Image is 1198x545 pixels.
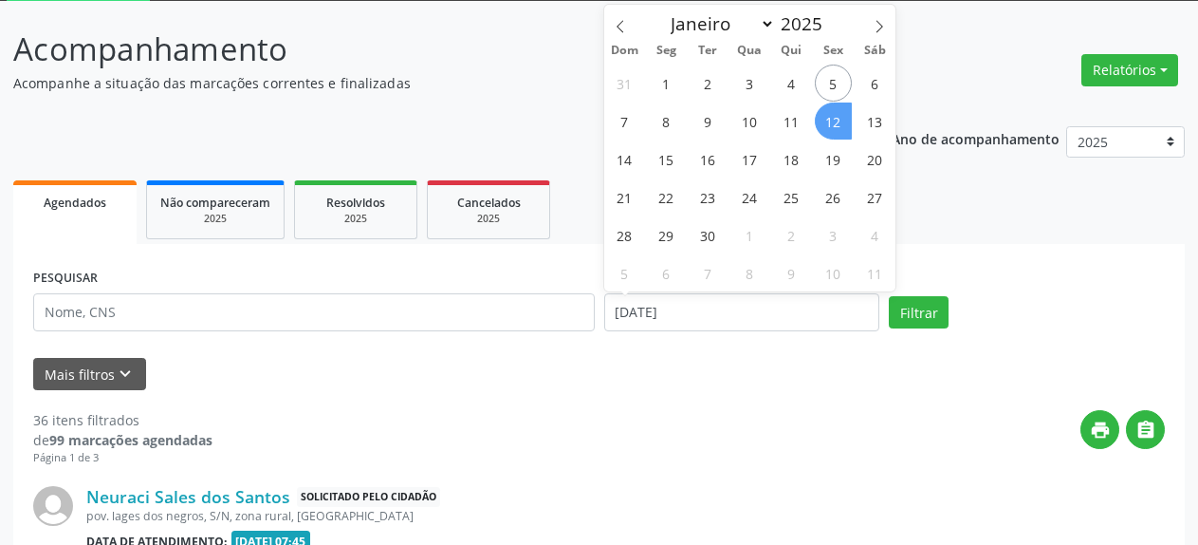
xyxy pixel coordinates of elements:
span: Resolvidos [326,195,385,211]
span: Qui [770,45,812,57]
span: Setembro 1, 2025 [648,65,685,102]
div: 36 itens filtrados [33,410,212,430]
button: Relatórios [1081,54,1178,86]
i: print [1090,420,1111,441]
span: Setembro 26, 2025 [815,179,852,216]
span: Outubro 5, 2025 [606,254,643,291]
div: 2025 [441,212,536,226]
i: keyboard_arrow_down [115,364,136,385]
span: Ter [687,45,728,57]
label: PESQUISAR [33,264,98,293]
span: Setembro 11, 2025 [773,103,810,140]
span: Setembro 15, 2025 [648,141,685,178]
span: Outubro 1, 2025 [731,216,768,254]
strong: 99 marcações agendadas [49,431,212,449]
span: Setembro 12, 2025 [815,103,852,140]
span: Solicitado pelo cidadão [297,487,440,507]
button: Filtrar [889,296,949,329]
input: Nome, CNS [33,293,595,331]
span: Setembro 2, 2025 [690,65,727,102]
span: Outubro 3, 2025 [815,216,852,254]
button:  [1126,410,1165,449]
span: Setembro 25, 2025 [773,179,810,216]
span: Outubro 7, 2025 [690,254,727,291]
p: Acompanhamento [13,26,834,73]
span: Setembro 16, 2025 [690,141,727,178]
span: Agosto 31, 2025 [606,65,643,102]
span: Qua [728,45,770,57]
span: Setembro 9, 2025 [690,103,727,140]
span: Outubro 11, 2025 [857,254,894,291]
div: pov. lages dos negros, S/N, zona rural, [GEOGRAPHIC_DATA] [86,508,880,524]
select: Month [662,10,776,37]
span: Setembro 3, 2025 [731,65,768,102]
span: Seg [645,45,687,57]
input: Year [775,11,838,36]
span: Agendados [44,195,106,211]
span: Outubro 2, 2025 [773,216,810,254]
span: Sáb [854,45,895,57]
span: Setembro 22, 2025 [648,179,685,216]
span: Setembro 18, 2025 [773,141,810,178]
span: Setembro 10, 2025 [731,103,768,140]
span: Setembro 14, 2025 [606,141,643,178]
i:  [1135,420,1156,441]
p: Ano de acompanhamento [892,126,1060,150]
span: Não compareceram [160,195,270,211]
div: 2025 [308,212,403,226]
span: Outubro 9, 2025 [773,254,810,291]
span: Setembro 24, 2025 [731,179,768,216]
div: de [33,430,212,450]
p: Acompanhe a situação das marcações correntes e finalizadas [13,73,834,93]
div: 2025 [160,212,270,226]
span: Setembro 23, 2025 [690,179,727,216]
input: Selecione um intervalo [604,293,880,331]
span: Outubro 4, 2025 [857,216,894,254]
span: Setembro 7, 2025 [606,103,643,140]
span: Setembro 27, 2025 [857,179,894,216]
span: Setembro 28, 2025 [606,216,643,254]
span: Setembro 29, 2025 [648,216,685,254]
span: Setembro 13, 2025 [857,103,894,140]
span: Outubro 6, 2025 [648,254,685,291]
button: print [1080,410,1119,449]
span: Sex [812,45,854,57]
span: Outubro 8, 2025 [731,254,768,291]
span: Setembro 4, 2025 [773,65,810,102]
span: Setembro 17, 2025 [731,141,768,178]
span: Outubro 10, 2025 [815,254,852,291]
a: Neuraci Sales dos Santos [86,486,290,507]
span: Setembro 30, 2025 [690,216,727,254]
span: Setembro 8, 2025 [648,103,685,140]
span: Cancelados [457,195,521,211]
span: Setembro 19, 2025 [815,141,852,178]
span: Setembro 5, 2025 [815,65,852,102]
span: Dom [604,45,646,57]
div: Página 1 de 3 [33,450,212,466]
span: Setembro 6, 2025 [857,65,894,102]
span: Setembro 21, 2025 [606,179,643,216]
button: Mais filtroskeyboard_arrow_down [33,358,146,391]
span: Setembro 20, 2025 [857,141,894,178]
